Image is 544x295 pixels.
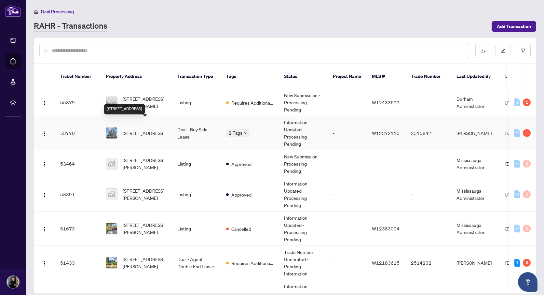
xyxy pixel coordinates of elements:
[7,276,19,288] img: Profile Icon
[172,246,221,280] td: Deal - Agent Double End Lease
[451,150,500,177] td: Mississauga Administrator
[123,256,167,270] span: [STREET_ADDRESS][PERSON_NAME]
[172,150,221,177] td: Listing
[514,129,520,137] div: 0
[39,158,50,169] button: Logo
[39,128,50,138] button: Logo
[34,21,107,32] a: RAHR - Transactions
[451,212,500,246] td: Mississauga Administrator
[372,260,400,266] span: W12183615
[39,189,50,199] button: Logo
[406,64,451,89] th: Trade Number
[328,64,367,89] th: Project Name
[231,259,274,267] span: Requires Additional Docs
[514,225,520,232] div: 0
[523,160,531,168] div: 0
[39,97,50,108] button: Logo
[42,227,47,232] img: Logo
[279,116,328,150] td: Information Updated - Processing Pending
[505,191,520,197] span: [DATE]
[279,89,328,116] td: New Submission - Processing Pending
[279,212,328,246] td: Information Updated - Processing Pending
[516,43,531,58] button: filter
[172,177,221,212] td: Listing
[523,98,531,106] div: 1
[279,64,328,89] th: Status
[514,259,520,267] div: 1
[514,98,520,106] div: 0
[123,95,167,110] span: [STREET_ADDRESS][PERSON_NAME]
[123,156,167,171] span: [STREET_ADDRESS][PERSON_NAME]
[505,161,520,167] span: [DATE]
[106,257,117,268] img: thumbnail-img
[279,150,328,177] td: New Submission - Processing Pending
[497,21,531,32] span: Add Transaction
[406,150,451,177] td: -
[328,89,367,116] td: -
[328,246,367,280] td: -
[451,177,500,212] td: Mississauga Administrator
[367,64,406,89] th: MLS #
[492,21,536,32] button: Add Transaction
[123,187,167,201] span: [STREET_ADDRESS][PERSON_NAME]
[481,48,485,53] span: download
[39,223,50,234] button: Logo
[231,191,252,198] span: Approved
[496,43,510,58] button: edit
[328,150,367,177] td: -
[106,97,117,108] img: thumbnail-img
[106,223,117,234] img: thumbnail-img
[41,9,74,15] span: Deal Processing
[229,129,242,137] span: 2 Tags
[328,116,367,150] td: -
[42,131,47,136] img: Logo
[123,129,164,137] span: [STREET_ADDRESS]
[501,48,505,53] span: edit
[55,212,101,246] td: 51673
[42,100,47,106] img: Logo
[406,246,451,280] td: 2514232
[172,116,221,150] td: Deal - Buy Side Lease
[172,89,221,116] td: Listing
[523,190,531,198] div: 0
[523,259,531,267] div: 6
[55,177,101,212] td: 53391
[231,99,274,106] span: Requires Additional Docs
[279,246,328,280] td: Trade Number Generated - Pending Information
[406,177,451,212] td: -
[55,150,101,177] td: 53464
[523,129,531,137] div: 1
[406,89,451,116] td: -
[42,162,47,167] img: Logo
[106,158,117,169] img: thumbnail-img
[106,189,117,200] img: thumbnail-img
[475,43,490,58] button: download
[42,192,47,198] img: Logo
[514,190,520,198] div: 0
[106,127,117,139] img: thumbnail-img
[172,212,221,246] td: Listing
[55,246,101,280] td: 51433
[279,177,328,212] td: Information Updated - Processing Pending
[39,258,50,268] button: Logo
[451,64,500,89] th: Last Updated By
[521,48,525,53] span: filter
[55,64,101,89] th: Ticket Number
[451,116,500,150] td: [PERSON_NAME]
[505,226,520,231] span: [DATE]
[34,9,38,14] span: home
[231,160,252,168] span: Approved
[101,64,172,89] th: Property Address
[328,212,367,246] td: -
[406,116,451,150] td: 2515847
[514,160,520,168] div: 0
[244,131,247,135] span: down
[523,225,531,232] div: 0
[451,89,500,116] td: Durham Administrator
[406,212,451,246] td: -
[372,226,400,231] span: W12383004
[505,260,520,266] span: [DATE]
[172,64,221,89] th: Transaction Type
[518,272,537,292] button: Open asap
[451,246,500,280] td: [PERSON_NAME]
